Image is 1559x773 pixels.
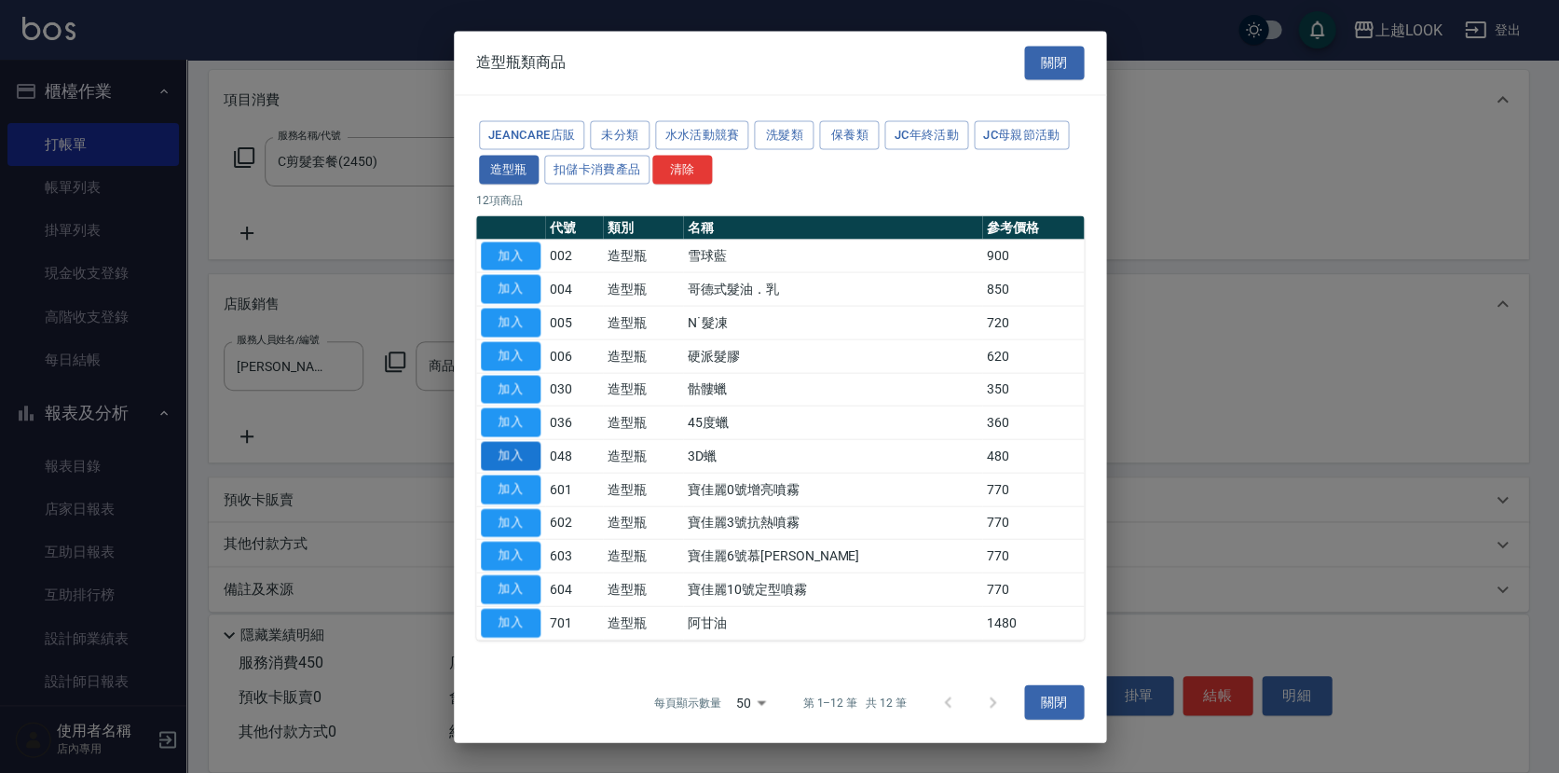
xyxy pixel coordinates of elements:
[545,439,604,473] td: 048
[683,505,982,539] td: 寶佳麗3號抗熱噴霧
[982,473,1084,506] td: 770
[603,505,683,539] td: 造型瓶
[982,573,1084,606] td: 770
[974,120,1070,149] button: JC母親節活動
[545,215,604,240] th: 代號
[982,539,1084,573] td: 770
[982,606,1084,640] td: 1480
[652,155,712,184] button: 清除
[683,306,982,339] td: N˙髮凍
[982,272,1084,306] td: 850
[982,406,1084,439] td: 360
[545,473,604,506] td: 601
[982,372,1084,406] td: 350
[982,306,1084,339] td: 720
[982,439,1084,473] td: 480
[982,339,1084,373] td: 620
[653,694,720,711] p: 每頁顯示數量
[683,372,982,406] td: 骷髏蠟
[683,215,982,240] th: 名稱
[603,239,683,272] td: 造型瓶
[603,372,683,406] td: 造型瓶
[655,120,748,149] button: 水水活動競賽
[545,239,604,272] td: 002
[476,53,566,72] span: 造型瓶類商品
[476,191,1084,208] p: 12 項商品
[544,155,650,184] button: 扣儲卡消費產品
[683,439,982,473] td: 3D蠟
[683,473,982,506] td: 寶佳麗0號增亮噴霧
[481,341,540,370] button: 加入
[590,120,650,149] button: 未分類
[802,694,906,711] p: 第 1–12 筆 共 12 筆
[683,539,982,573] td: 寶佳麗6號慕[PERSON_NAME]
[1024,685,1084,720] button: 關閉
[481,508,540,537] button: 加入
[545,573,604,606] td: 604
[481,441,540,470] button: 加入
[479,155,539,184] button: 造型瓶
[545,505,604,539] td: 602
[982,239,1084,272] td: 900
[728,677,773,727] div: 50
[683,573,982,606] td: 寶佳麗10號定型噴霧
[481,375,540,404] button: 加入
[683,406,982,439] td: 45度蠟
[545,539,604,573] td: 603
[545,272,604,306] td: 004
[481,275,540,304] button: 加入
[481,408,540,437] button: 加入
[481,308,540,337] button: 加入
[683,272,982,306] td: 哥德式髮油．乳
[545,406,604,439] td: 036
[481,242,540,270] button: 加入
[603,539,683,573] td: 造型瓶
[819,120,879,149] button: 保養類
[481,475,540,504] button: 加入
[603,272,683,306] td: 造型瓶
[982,215,1084,240] th: 參考價格
[884,120,967,149] button: JC年終活動
[603,306,683,339] td: 造型瓶
[603,339,683,373] td: 造型瓶
[545,339,604,373] td: 006
[481,574,540,603] button: 加入
[982,505,1084,539] td: 770
[683,606,982,640] td: 阿甘油
[479,120,585,149] button: JeanCare店販
[603,406,683,439] td: 造型瓶
[603,606,683,640] td: 造型瓶
[603,439,683,473] td: 造型瓶
[545,306,604,339] td: 005
[545,606,604,640] td: 701
[603,573,683,606] td: 造型瓶
[754,120,814,149] button: 洗髮類
[1024,46,1084,80] button: 關閉
[683,339,982,373] td: 硬派髮膠
[683,239,982,272] td: 雪球藍
[481,608,540,637] button: 加入
[481,542,540,571] button: 加入
[603,473,683,506] td: 造型瓶
[545,372,604,406] td: 030
[603,215,683,240] th: 類別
